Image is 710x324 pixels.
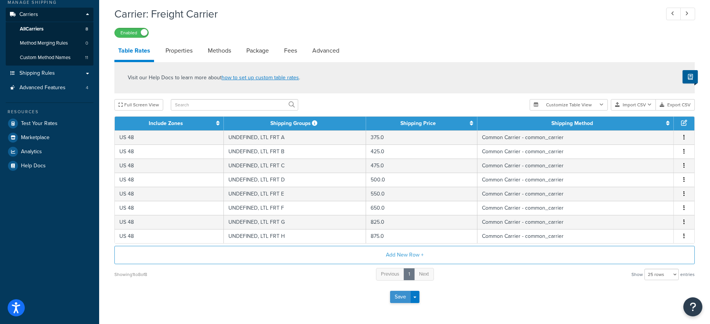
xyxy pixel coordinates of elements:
span: 4 [86,85,88,91]
a: Shipping Rules [6,66,93,80]
a: Next [414,268,434,281]
button: Export CSV [656,99,695,111]
span: Analytics [21,149,42,155]
label: Enabled [115,28,148,37]
td: US 48 [115,229,224,243]
a: Shipping Method [551,119,593,127]
a: Properties [162,42,196,60]
td: Common Carrier - common_carrier [477,187,674,201]
a: Table Rates [114,42,154,62]
span: Marketplace [21,135,50,141]
td: US 48 [115,215,224,229]
a: how to set up custom table rates [222,74,299,82]
li: Advanced Features [6,81,93,95]
span: Previous [381,270,399,277]
td: UNDEFINED, LTL FRT A [224,130,366,144]
td: 500.0 [366,173,478,187]
td: UNDEFINED, LTL FRT G [224,215,366,229]
td: UNDEFINED, LTL FRT C [224,159,366,173]
td: 375.0 [366,130,478,144]
a: Fees [280,42,301,60]
td: 875.0 [366,229,478,243]
a: Advanced Features4 [6,81,93,95]
td: 650.0 [366,201,478,215]
span: entries [680,269,695,280]
span: 8 [85,26,88,32]
a: 1 [403,268,415,281]
td: UNDEFINED, LTL FRT H [224,229,366,243]
a: Methods [204,42,235,60]
span: 11 [85,55,88,61]
div: Showing 1 to 8 of 8 [114,269,147,280]
li: Method Merging Rules [6,36,93,50]
li: Custom Method Names [6,51,93,65]
td: US 48 [115,173,224,187]
button: Import CSV [611,99,656,111]
button: Full Screen View [114,99,163,111]
td: Common Carrier - common_carrier [477,201,674,215]
td: Common Carrier - common_carrier [477,215,674,229]
span: Next [419,270,429,277]
button: Save [390,291,411,303]
td: Common Carrier - common_carrier [477,130,674,144]
td: US 48 [115,144,224,159]
td: 550.0 [366,187,478,201]
button: Open Resource Center [683,297,702,316]
td: 425.0 [366,144,478,159]
td: US 48 [115,187,224,201]
span: Carriers [19,11,38,18]
button: Add New Row + [114,246,695,264]
span: Show [631,269,643,280]
p: Visit our Help Docs to learn more about . [128,74,300,82]
a: Previous Record [666,8,681,20]
span: Test Your Rates [21,120,58,127]
td: Common Carrier - common_carrier [477,144,674,159]
span: 0 [85,40,88,47]
div: Resources [6,109,93,115]
a: Help Docs [6,159,93,173]
td: US 48 [115,130,224,144]
span: Help Docs [21,163,46,169]
span: Advanced Features [19,85,66,91]
input: Search [171,99,298,111]
li: Carriers [6,8,93,66]
span: Method Merging Rules [20,40,68,47]
a: Carriers [6,8,93,22]
a: Include Zones [149,119,183,127]
a: AllCarriers8 [6,22,93,36]
a: Shipping Price [400,119,436,127]
span: All Carriers [20,26,43,32]
td: Common Carrier - common_carrier [477,229,674,243]
td: Common Carrier - common_carrier [477,159,674,173]
a: Custom Method Names11 [6,51,93,65]
span: Custom Method Names [20,55,71,61]
span: Shipping Rules [19,70,55,77]
td: Common Carrier - common_carrier [477,173,674,187]
a: Analytics [6,145,93,159]
a: Previous [376,268,404,281]
a: Next Record [680,8,695,20]
a: Advanced [308,42,343,60]
td: US 48 [115,201,224,215]
td: US 48 [115,159,224,173]
td: 475.0 [366,159,478,173]
a: Marketplace [6,131,93,144]
td: UNDEFINED, LTL FRT E [224,187,366,201]
td: 825.0 [366,215,478,229]
td: UNDEFINED, LTL FRT B [224,144,366,159]
button: Customize Table View [530,99,608,111]
a: Method Merging Rules0 [6,36,93,50]
h1: Carrier: Freight Carrier [114,6,652,21]
a: Package [243,42,273,60]
td: UNDEFINED, LTL FRT D [224,173,366,187]
button: Show Help Docs [683,70,698,83]
th: Shipping Groups [224,117,366,130]
td: UNDEFINED, LTL FRT F [224,201,366,215]
a: Test Your Rates [6,117,93,130]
